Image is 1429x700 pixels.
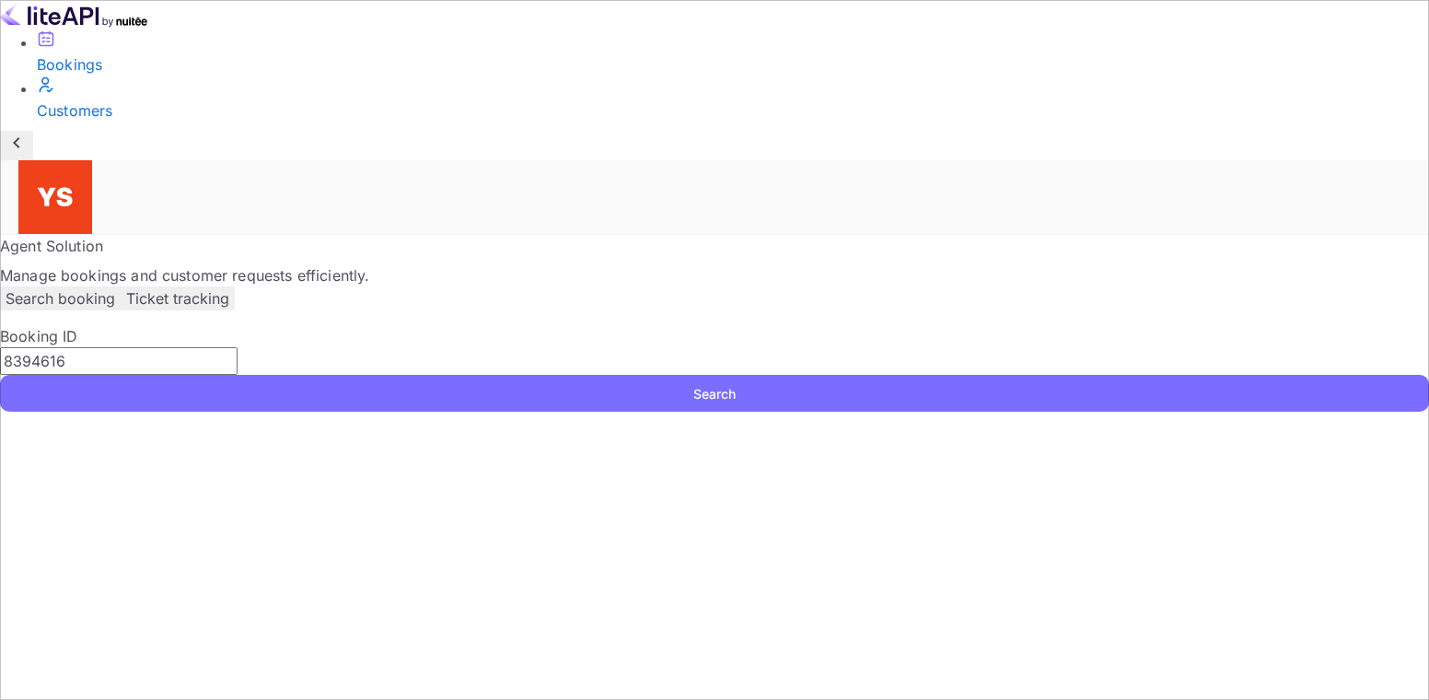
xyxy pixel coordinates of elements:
[126,287,229,309] p: Ticket tracking
[37,53,1429,76] div: Bookings
[37,99,1429,122] div: Customers
[6,287,115,309] p: Search booking
[37,76,1429,122] a: Customers
[37,29,1429,76] a: Bookings
[18,160,92,234] img: Yandex Support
